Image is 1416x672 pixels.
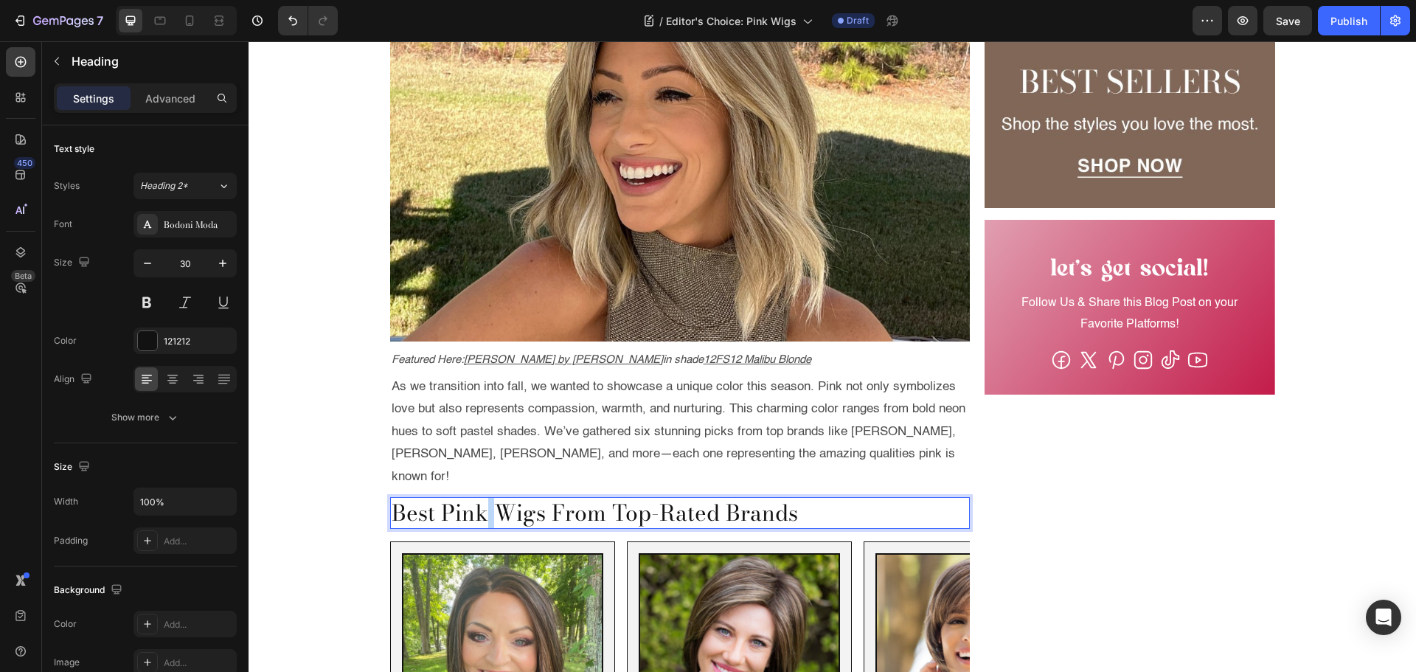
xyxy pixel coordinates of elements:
div: Font [54,218,72,231]
p: Best Pink Wigs From Top-Rated Brands [143,457,721,486]
div: Color [54,617,77,631]
div: Bodoni Moda [164,218,233,232]
span: Save [1276,15,1300,27]
div: 450 [14,157,35,169]
a: 12FS12 Malibu Blonde [455,313,563,324]
span: Editor's Choice: Pink Wigs [666,13,796,29]
div: Add... [164,535,233,548]
div: Open Intercom Messenger [1366,600,1401,635]
button: Heading 2* [133,173,237,199]
div: Add... [164,618,233,631]
div: Align [54,370,95,389]
div: Publish [1330,13,1367,29]
p: Heading [72,52,231,70]
i: Featured Here: [143,313,215,324]
button: Publish [1318,6,1380,35]
p: Settings [73,91,114,106]
div: Undo/Redo [278,6,338,35]
img: gempages_468171001725715335-e85246d4-0888-42c9-af60-fdf33ffb7bc7.png [801,214,961,242]
div: Image [54,656,80,669]
h2: Rich Text Editor. Editing area: main [142,456,722,488]
div: 121212 [164,335,233,348]
p: 7 [97,12,103,30]
button: 7 [6,6,110,35]
iframe: Design area [249,41,1416,672]
div: Width [54,495,78,508]
input: Auto [134,488,236,515]
a: [PERSON_NAME] by [PERSON_NAME] [215,313,414,324]
div: Text style [54,142,94,156]
button: Show more [54,404,237,431]
p: Advanced [145,91,195,106]
div: Styles [54,179,80,193]
span: / [659,13,663,29]
div: Size [54,457,93,477]
div: Color [54,334,77,347]
div: Padding [54,534,88,547]
div: Beta [11,270,35,282]
button: Save [1263,6,1312,35]
div: Add... [164,657,233,670]
span: Draft [847,14,869,27]
i: in shade [414,313,455,324]
p: As we transition into fall, we wanted to showcase a unique color this season. Pink not only symbo... [143,335,721,448]
div: Size [54,253,93,273]
div: Background [54,581,125,600]
span: Heading 2* [140,179,188,193]
div: Show more [111,410,180,425]
p: Follow Us & Share this Blog Post on your Favorite Platforms! [761,252,1001,294]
